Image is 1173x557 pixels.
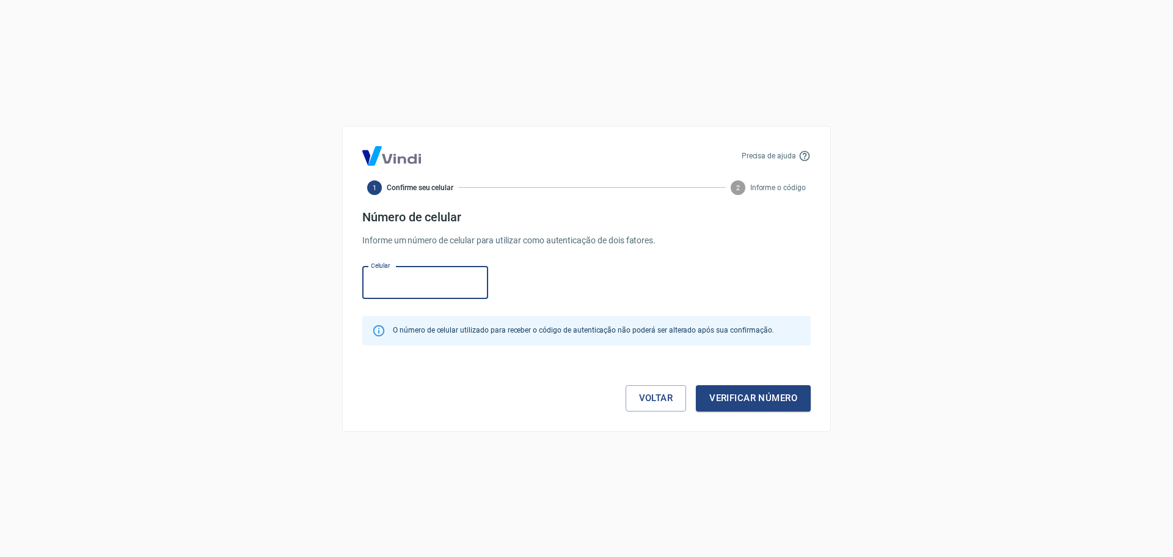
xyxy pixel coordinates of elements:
p: Precisa de ajuda [742,150,796,161]
label: Celular [371,261,390,270]
text: 2 [736,183,740,191]
button: Verificar número [696,385,811,411]
div: O número de celular utilizado para receber o código de autenticação não poderá ser alterado após ... [393,320,773,342]
h4: Número de celular [362,210,811,224]
a: Voltar [626,385,687,411]
img: Logo Vind [362,146,421,166]
p: Informe um número de celular para utilizar como autenticação de dois fatores. [362,234,811,247]
text: 1 [373,183,376,191]
span: Confirme seu celular [387,182,453,193]
span: Informe o código [750,182,806,193]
